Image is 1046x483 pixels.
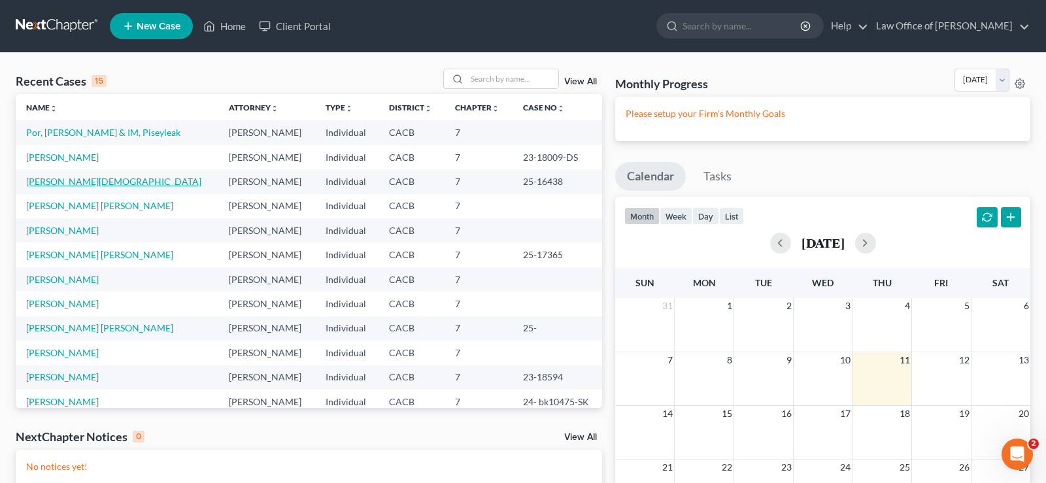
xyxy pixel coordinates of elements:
span: 16 [780,406,793,422]
td: Individual [315,169,379,193]
p: No notices yet! [26,460,592,473]
span: 3 [844,298,852,314]
td: CACB [379,390,445,414]
span: 22 [720,459,734,475]
td: 7 [445,291,512,316]
a: Help [824,14,868,38]
td: CACB [379,194,445,218]
span: Tue [755,277,772,288]
td: Individual [315,120,379,144]
td: Individual [315,316,379,341]
a: [PERSON_NAME] [26,152,99,163]
td: [PERSON_NAME] [218,341,315,365]
td: [PERSON_NAME] [218,316,315,341]
a: View All [564,433,597,442]
td: CACB [379,291,445,316]
h3: Monthly Progress [615,76,708,92]
button: week [660,207,692,225]
td: 7 [445,145,512,169]
span: Sat [992,277,1009,288]
span: 13 [1017,352,1030,368]
td: [PERSON_NAME] [218,242,315,267]
td: 23-18594 [513,365,603,390]
span: 10 [839,352,852,368]
a: [PERSON_NAME][DEMOGRAPHIC_DATA] [26,176,201,187]
span: 26 [958,459,971,475]
span: 12 [958,352,971,368]
span: 6 [1022,298,1030,314]
span: Thu [873,277,892,288]
td: [PERSON_NAME] [218,145,315,169]
i: unfold_more [271,105,278,112]
span: Fri [934,277,948,288]
span: 19 [958,406,971,422]
td: 24- bk10475-SK [513,390,603,414]
td: Individual [315,341,379,365]
span: 25 [898,459,911,475]
a: Calendar [615,162,686,191]
td: CACB [379,242,445,267]
span: 17 [839,406,852,422]
td: Individual [315,218,379,242]
a: [PERSON_NAME] [26,371,99,382]
i: unfold_more [424,105,432,112]
td: Individual [315,145,379,169]
a: Client Portal [252,14,337,38]
td: 7 [445,390,512,414]
td: [PERSON_NAME] [218,120,315,144]
td: Individual [315,291,379,316]
span: 8 [726,352,734,368]
iframe: Intercom live chat [1002,439,1033,470]
a: [PERSON_NAME] [26,225,99,236]
span: 11 [898,352,911,368]
td: Individual [315,194,379,218]
span: 2 [785,298,793,314]
a: Typeunfold_more [326,103,353,112]
button: month [624,207,660,225]
span: Wed [812,277,834,288]
span: 15 [720,406,734,422]
div: NextChapter Notices [16,429,144,444]
td: 7 [445,120,512,144]
td: Individual [315,267,379,291]
i: unfold_more [50,105,58,112]
td: CACB [379,218,445,242]
span: 31 [661,298,674,314]
p: Please setup your Firm's Monthly Goals [626,107,1020,120]
a: Home [197,14,252,38]
span: 1 [726,298,734,314]
span: 24 [839,459,852,475]
span: 18 [898,406,911,422]
td: CACB [379,365,445,390]
td: CACB [379,341,445,365]
td: CACB [379,169,445,193]
td: 7 [445,242,512,267]
td: [PERSON_NAME] [218,194,315,218]
span: 9 [785,352,793,368]
a: [PERSON_NAME] [PERSON_NAME] [26,249,173,260]
h2: [DATE] [801,236,845,250]
span: Sun [635,277,654,288]
input: Search by name... [467,69,558,88]
td: 23-18009-DS [513,145,603,169]
td: 7 [445,267,512,291]
td: 7 [445,341,512,365]
td: 25- [513,316,603,341]
td: 25-16438 [513,169,603,193]
a: Law Office of [PERSON_NAME] [869,14,1030,38]
span: 14 [661,406,674,422]
td: 25-17365 [513,242,603,267]
td: CACB [379,316,445,341]
td: [PERSON_NAME] [218,169,315,193]
a: [PERSON_NAME] [26,298,99,309]
a: Tasks [692,162,743,191]
button: day [692,207,719,225]
td: 7 [445,316,512,341]
a: Districtunfold_more [389,103,432,112]
div: 15 [92,75,107,87]
a: View All [564,77,597,86]
span: 21 [661,459,674,475]
td: Individual [315,390,379,414]
span: New Case [137,22,180,31]
td: CACB [379,267,445,291]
